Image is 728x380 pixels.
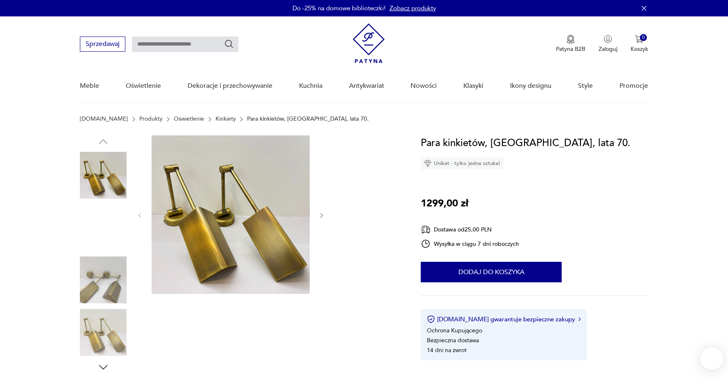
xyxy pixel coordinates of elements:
a: Nowości [410,70,437,102]
button: Szukaj [224,39,234,49]
a: Oświetlenie [126,70,161,102]
img: Patyna - sklep z meblami i dekoracjami vintage [353,23,385,63]
img: Ikona medalu [567,35,575,44]
img: Zdjęcie produktu Para kinkietów, Niemcy, lata 70. [80,204,127,251]
a: Ikony designu [510,70,551,102]
a: Sprzedawaj [80,42,125,48]
img: Zdjęcie produktu Para kinkietów, Niemcy, lata 70. [80,152,127,199]
li: Ochrona Kupującego [427,327,482,334]
li: 14 dni na zwrot [427,346,467,354]
img: Ikona diamentu [424,160,431,167]
button: [DOMAIN_NAME] gwarantuje bezpieczne zakupy [427,315,581,323]
p: Zaloguj [599,45,617,53]
a: Dekoracje i przechowywanie [188,70,272,102]
img: Zdjęcie produktu Para kinkietów, Niemcy, lata 70. [152,135,310,294]
img: Zdjęcie produktu Para kinkietów, Niemcy, lata 70. [80,256,127,303]
a: Ikona medaluPatyna B2B [556,35,585,53]
h1: Para kinkietów, [GEOGRAPHIC_DATA], lata 70. [421,135,630,151]
p: Patyna B2B [556,45,585,53]
div: 0 [640,34,647,41]
img: Ikonka użytkownika [604,35,612,43]
img: Ikona certyfikatu [427,315,435,323]
p: Para kinkietów, [GEOGRAPHIC_DATA], lata 70. [247,116,369,122]
p: 1299,00 zł [421,196,468,211]
iframe: Smartsupp widget button [700,347,723,370]
li: Bezpieczna dostawa [427,337,479,344]
img: Ikona dostawy [421,224,431,235]
div: Unikat - tylko jedna sztuka! [421,157,503,169]
button: Patyna B2B [556,35,585,53]
a: Oświetlenie [174,116,204,122]
button: Zaloguj [599,35,617,53]
a: Antykwariat [349,70,384,102]
a: Produkty [139,116,163,122]
img: Zdjęcie produktu Para kinkietów, Niemcy, lata 70. [80,309,127,356]
a: Klasyki [463,70,483,102]
div: Wysyłka w ciągu 7 dni roboczych [421,239,519,249]
button: 0Koszyk [630,35,648,53]
div: Dostawa od 25,00 PLN [421,224,519,235]
a: [DOMAIN_NAME] [80,116,128,122]
p: Do -25% na domowe biblioteczki! [293,4,386,12]
a: Promocje [619,70,648,102]
a: Zobacz produkty [390,4,436,12]
a: Style [578,70,593,102]
button: Dodaj do koszyka [421,262,562,282]
a: Kinkiety [215,116,236,122]
button: Sprzedawaj [80,37,125,52]
a: Meble [80,70,99,102]
img: Ikona koszyka [635,35,643,43]
img: Ikona strzałki w prawo [578,317,581,321]
p: Koszyk [630,45,648,53]
a: Kuchnia [299,70,322,102]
